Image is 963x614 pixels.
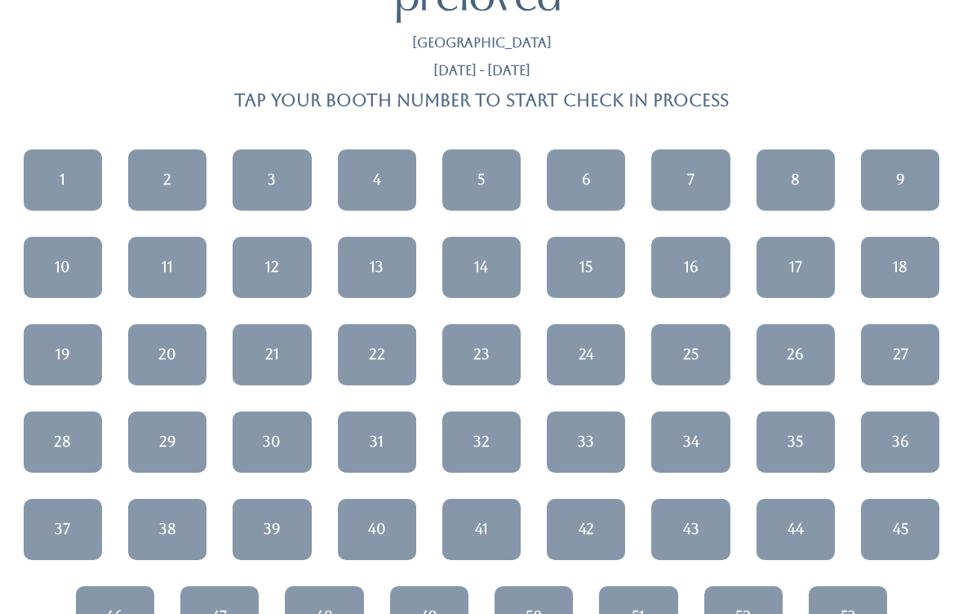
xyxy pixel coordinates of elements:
[128,499,206,560] a: 38
[60,169,65,190] div: 1
[893,344,908,365] div: 27
[683,518,699,540] div: 43
[687,169,695,190] div: 7
[128,412,206,473] a: 29
[233,149,311,211] a: 3
[757,412,835,473] a: 35
[24,324,102,385] a: 19
[651,499,730,560] a: 43
[579,518,594,540] div: 42
[892,431,909,452] div: 36
[373,169,381,190] div: 4
[791,169,800,190] div: 8
[24,412,102,473] a: 28
[338,149,416,211] a: 4
[55,344,70,365] div: 19
[547,412,625,473] a: 33
[233,237,311,298] a: 12
[338,499,416,560] a: 40
[442,412,521,473] a: 32
[442,149,521,211] a: 5
[128,324,206,385] a: 20
[442,324,521,385] a: 23
[547,324,625,385] a: 24
[128,149,206,211] a: 2
[370,256,384,278] div: 13
[24,499,102,560] a: 37
[338,324,416,385] a: 22
[473,344,490,365] div: 23
[412,36,552,51] h5: [GEOGRAPHIC_DATA]
[55,256,70,278] div: 10
[787,344,804,365] div: 26
[158,344,176,365] div: 20
[162,256,173,278] div: 11
[338,237,416,298] a: 13
[263,431,281,452] div: 30
[233,324,311,385] a: 21
[757,499,835,560] a: 44
[268,169,276,190] div: 3
[861,237,939,298] a: 18
[683,344,699,365] div: 25
[861,499,939,560] a: 45
[579,344,594,365] div: 24
[684,256,699,278] div: 16
[24,237,102,298] a: 10
[233,412,311,473] a: 30
[163,169,171,190] div: 2
[757,324,835,385] a: 26
[788,518,804,540] div: 44
[893,518,908,540] div: 45
[233,499,311,560] a: 39
[683,431,699,452] div: 34
[369,344,385,365] div: 22
[442,237,521,298] a: 14
[265,256,279,278] div: 12
[338,412,416,473] a: 31
[159,518,176,540] div: 38
[861,324,939,385] a: 27
[474,256,488,278] div: 14
[896,169,905,190] div: 9
[234,91,729,109] h4: Tap your booth number to start check in process
[582,169,591,190] div: 6
[578,431,594,452] div: 33
[547,237,625,298] a: 15
[651,412,730,473] a: 34
[128,237,206,298] a: 11
[788,431,803,452] div: 35
[547,499,625,560] a: 42
[861,149,939,211] a: 9
[473,431,490,452] div: 32
[475,518,488,540] div: 41
[893,256,908,278] div: 18
[757,237,835,298] a: 17
[579,256,592,278] div: 15
[477,169,485,190] div: 5
[24,149,102,211] a: 1
[651,149,730,211] a: 7
[368,518,386,540] div: 40
[651,237,730,298] a: 16
[433,64,530,78] h5: [DATE] - [DATE]
[265,344,279,365] div: 21
[757,149,835,211] a: 8
[789,256,802,278] div: 17
[370,431,384,452] div: 31
[264,518,281,540] div: 39
[547,149,625,211] a: 6
[159,431,176,452] div: 29
[442,499,521,560] a: 41
[861,412,939,473] a: 36
[651,324,730,385] a: 25
[54,431,71,452] div: 28
[55,518,70,540] div: 37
